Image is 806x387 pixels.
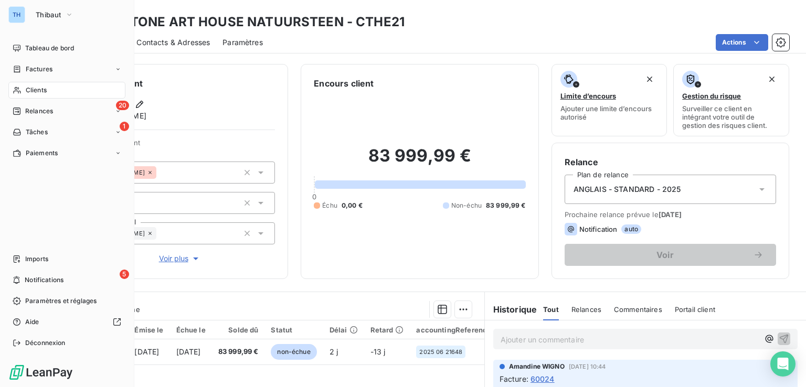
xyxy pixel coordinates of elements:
[614,305,662,314] span: Commentaires
[543,305,559,314] span: Tout
[25,317,39,327] span: Aide
[271,326,316,334] div: Statut
[659,210,682,219] span: [DATE]
[552,64,667,136] button: Limite d’encoursAjouter une limite d’encours autorisé
[63,77,275,90] h6: Informations client
[342,201,363,210] span: 0,00 €
[571,305,601,314] span: Relances
[156,229,165,238] input: Ajouter une valeur
[84,253,275,264] button: Voir plus
[770,351,796,377] div: Open Intercom Messenger
[8,6,25,23] div: TH
[36,10,61,19] span: Thibaut
[621,224,641,234] span: auto
[560,104,659,121] span: Ajouter une limite d’encours autorisé
[716,34,768,51] button: Actions
[120,122,129,131] span: 1
[486,201,526,210] span: 83 999,99 €
[577,251,753,259] span: Voir
[531,373,555,384] span: 60024
[314,77,374,90] h6: Encours client
[222,37,263,48] span: Paramètres
[176,347,201,356] span: [DATE]
[176,326,206,334] div: Échue le
[25,44,74,53] span: Tableau de bord
[569,363,606,370] span: [DATE] 10:44
[485,303,537,316] h6: Historique
[314,145,525,177] h2: 83 999,99 €
[26,127,48,137] span: Tâches
[419,349,462,355] span: 2025 06 21648
[25,338,66,348] span: Déconnexion
[579,225,618,233] span: Notification
[8,314,125,330] a: Aide
[116,101,129,110] span: 20
[370,326,404,334] div: Retard
[500,373,528,384] span: Facture :
[682,104,780,130] span: Surveiller ce client en intégrant votre outil de gestion des risques client.
[312,192,316,201] span: 0
[25,296,97,306] span: Paramètres et réglages
[134,198,143,208] input: Ajouter une valeur
[416,326,491,334] div: accountingReference
[682,92,741,100] span: Gestion du risque
[26,64,52,74] span: Factures
[26,148,58,158] span: Paiements
[560,92,616,100] span: Limite d’encours
[84,138,275,153] span: Propriétés Client
[25,106,53,116] span: Relances
[370,347,386,356] span: -13 j
[156,168,165,177] input: Ajouter une valeur
[136,37,210,48] span: Contacts & Adresses
[8,364,73,381] img: Logo LeanPay
[565,244,776,266] button: Voir
[92,13,405,31] h3: THE STONE ART HOUSE NATUURSTEEN - CTHE21
[159,253,201,264] span: Voir plus
[565,156,776,168] h6: Relance
[25,254,48,264] span: Imports
[218,326,259,334] div: Solde dû
[330,347,338,356] span: 2 j
[574,184,681,195] span: ANGLAIS - STANDARD - 2025
[675,305,715,314] span: Portail client
[134,326,163,334] div: Émise le
[25,275,63,285] span: Notifications
[565,210,776,219] span: Prochaine relance prévue le
[134,347,159,356] span: [DATE]
[673,64,789,136] button: Gestion du risqueSurveiller ce client en intégrant votre outil de gestion des risques client.
[330,326,358,334] div: Délai
[451,201,482,210] span: Non-échu
[271,344,316,360] span: non-échue
[509,362,565,371] span: Amandine WIGNO
[120,270,129,279] span: 5
[322,201,337,210] span: Échu
[26,85,47,95] span: Clients
[218,347,259,357] span: 83 999,99 €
